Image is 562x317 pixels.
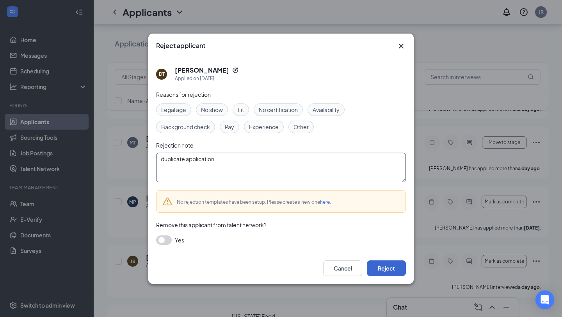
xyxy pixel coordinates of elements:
[159,71,165,77] div: DT
[163,197,172,206] svg: Warning
[156,153,406,182] textarea: duplicate application
[156,142,194,149] span: Rejection note
[156,41,205,50] h3: Reject applicant
[156,91,211,98] span: Reasons for rejection
[225,123,234,131] span: Pay
[232,67,238,73] svg: Reapply
[161,123,210,131] span: Background check
[397,41,406,51] button: Close
[175,235,184,245] span: Yes
[259,105,298,114] span: No certification
[156,221,267,228] span: Remove this applicant from talent network?
[320,199,330,205] a: here
[397,41,406,51] svg: Cross
[293,123,309,131] span: Other
[175,75,238,82] div: Applied on [DATE]
[177,199,331,205] span: No rejection templates have been setup. Please create a new one .
[161,105,186,114] span: Legal age
[367,260,406,276] button: Reject
[201,105,223,114] span: No show
[238,105,244,114] span: Fit
[249,123,279,131] span: Experience
[323,260,362,276] button: Cancel
[313,105,340,114] span: Availability
[175,66,229,75] h5: [PERSON_NAME]
[535,290,554,309] div: Open Intercom Messenger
